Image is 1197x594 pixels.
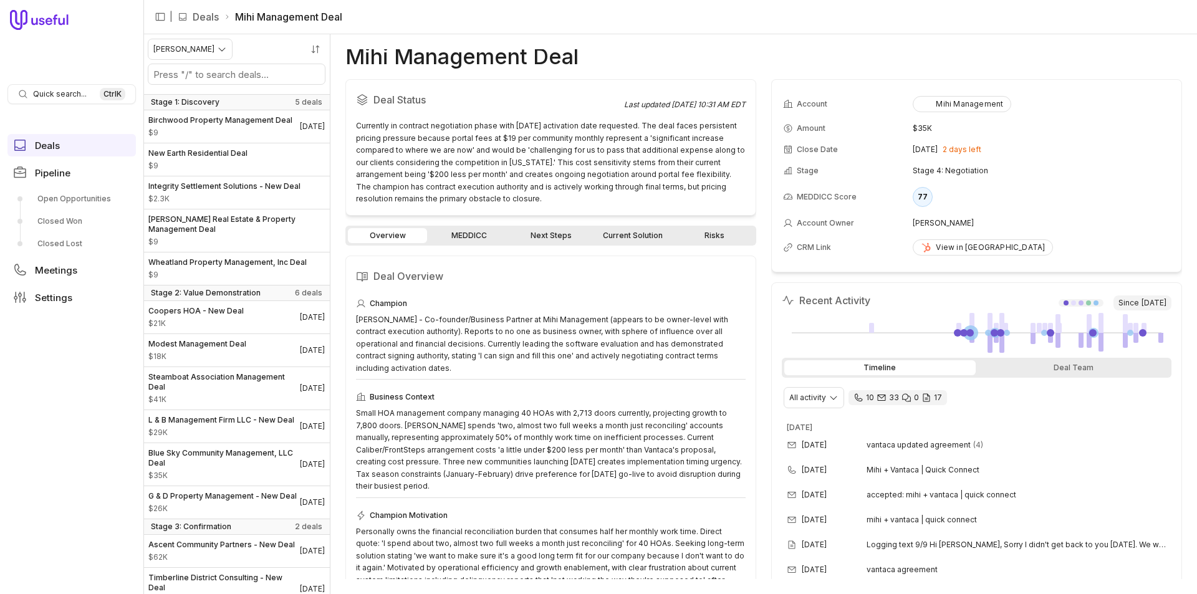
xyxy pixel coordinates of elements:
[7,286,136,309] a: Settings
[867,515,977,525] span: mihi + vantaca | quick connect
[224,9,342,24] li: Mihi Management Deal
[430,228,509,243] a: MEDDICC
[300,345,325,355] time: Deal Close Date
[784,360,976,375] div: Timeline
[802,540,827,550] time: [DATE]
[143,209,330,252] a: [PERSON_NAME] Real Estate & Property Management Deal$9
[913,239,1053,256] a: View in [GEOGRAPHIC_DATA]
[143,535,330,567] a: Ascent Community Partners - New Deal$62K[DATE]
[797,242,831,252] span: CRM Link
[802,515,827,525] time: [DATE]
[148,237,325,247] span: Amount
[921,242,1045,252] div: View in [GEOGRAPHIC_DATA]
[148,352,246,362] span: Amount
[148,552,295,562] span: Amount
[593,228,672,243] a: Current Solution
[300,546,325,556] time: Deal Close Date
[913,161,1170,181] td: Stage 4: Negotiation
[193,9,219,24] a: Deals
[300,584,325,594] time: Deal Close Date
[100,88,125,100] kbd: Ctrl K
[356,508,746,523] div: Champion Motivation
[148,270,307,280] span: Amount
[148,415,294,425] span: L & B Management Firm LLC - New Deal
[867,465,1151,475] span: Mihi + Vantaca | Quick Connect
[295,97,322,107] span: 5 deals
[148,339,246,349] span: Modest Management Deal
[148,64,325,84] input: Search deals by name
[300,421,325,431] time: Deal Close Date
[148,306,244,316] span: Coopers HOA - New Deal
[913,96,1011,112] button: Mihi Management
[782,293,870,308] h2: Recent Activity
[148,448,300,468] span: Blue Sky Community Management, LLC Deal
[797,218,854,228] span: Account Owner
[913,145,938,155] time: [DATE]
[356,90,624,110] h2: Deal Status
[143,443,330,486] a: Blue Sky Community Management, LLC Deal$35K[DATE]
[356,390,746,405] div: Business Context
[867,490,1016,500] span: accepted: mihi + vantaca | quick connect
[143,143,330,176] a: New Earth Residential Deal$9
[143,367,330,410] a: Steamboat Association Management Deal$41K[DATE]
[356,314,746,375] div: [PERSON_NAME] - Co-founder/Business Partner at Mihi Management (appears to be owner-level with co...
[1142,298,1166,308] time: [DATE]
[151,97,219,107] span: Stage 1: Discovery
[913,118,1170,138] td: $35K
[671,100,746,109] time: [DATE] 10:31 AM EDT
[511,228,590,243] a: Next Steps
[7,134,136,156] a: Deals
[1113,295,1171,310] span: Since
[356,266,746,286] h2: Deal Overview
[348,228,427,243] a: Overview
[148,128,292,138] span: Amount
[35,141,60,150] span: Deals
[148,115,292,125] span: Birchwood Property Management Deal
[151,288,261,298] span: Stage 2: Value Demonstration
[943,145,981,155] span: 2 days left
[802,565,827,575] time: [DATE]
[148,257,307,267] span: Wheatland Property Management, Inc Deal
[148,471,300,481] span: Amount
[148,428,294,438] span: Amount
[7,189,136,209] a: Open Opportunities
[143,34,330,594] nav: Deals
[356,296,746,311] div: Champion
[143,301,330,333] a: Coopers HOA - New Deal$21K[DATE]
[802,440,827,450] time: [DATE]
[148,573,300,593] span: Timberline District Consulting - New Deal
[675,228,754,243] a: Risks
[7,161,136,184] a: Pipeline
[7,259,136,281] a: Meetings
[913,187,933,207] div: 77
[148,540,295,550] span: Ascent Community Partners - New Deal
[306,40,325,59] button: Sort by
[7,234,136,254] a: Closed Lost
[787,423,812,432] time: [DATE]
[848,390,947,405] div: 10 calls and 33 email threads
[148,319,244,328] span: Amount
[356,407,746,492] div: Small HOA management company managing 40 HOAs with 2,713 doors currently, projecting growth to 7,...
[148,214,325,234] span: [PERSON_NAME] Real Estate & Property Management Deal
[35,266,77,275] span: Meetings
[143,334,330,366] a: Modest Management Deal$18K[DATE]
[802,465,827,475] time: [DATE]
[978,360,1170,375] div: Deal Team
[300,312,325,322] time: Deal Close Date
[35,168,70,178] span: Pipeline
[867,540,1166,550] span: Logging text 9/9 Hi [PERSON_NAME], Sorry I didn't get back to you [DATE]. We were having some int...
[300,122,325,132] time: Deal Close Date
[143,176,330,209] a: Integrity Settlement Solutions - New Deal$2.3K
[300,459,325,469] time: Deal Close Date
[913,213,1170,233] td: [PERSON_NAME]
[148,148,248,158] span: New Earth Residential Deal
[143,252,330,285] a: Wheatland Property Management, Inc Deal$9
[143,110,330,143] a: Birchwood Property Management Deal$9[DATE]
[345,49,579,64] h1: Mihi Management Deal
[867,440,971,450] span: vantaca updated agreement
[148,181,300,191] span: Integrity Settlement Solutions - New Deal
[148,194,300,204] span: Amount
[300,497,325,507] time: Deal Close Date
[170,9,173,24] span: |
[300,383,325,393] time: Deal Close Date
